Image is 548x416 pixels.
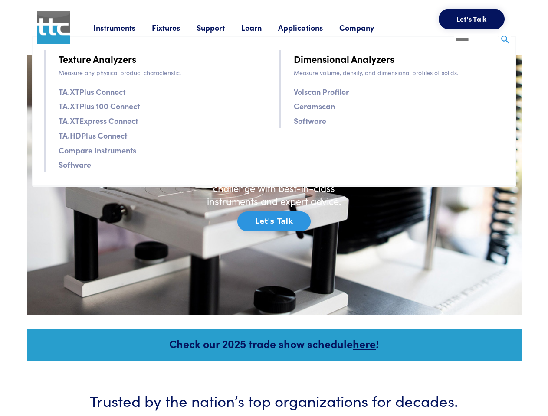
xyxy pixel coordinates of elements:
a: Dimensional Analyzers [294,51,394,66]
a: Volscan Profiler [294,85,349,98]
a: TA.XTExpress Connect [59,114,138,127]
h6: Solve any texture analysis challenge with best-in-class instruments and expert advice. [200,168,348,208]
a: Fixtures [152,22,197,33]
a: Applications [278,22,339,33]
button: Let's Talk [237,211,311,231]
a: Software [59,158,91,171]
a: here [353,336,376,351]
p: Measure any physical product characteristic. [59,68,269,77]
a: Compare Instruments [59,144,136,156]
img: ttc_logo_1x1_v1.0.png [37,11,70,44]
button: Let's Talk [439,9,505,29]
a: Learn [241,22,278,33]
h5: Check our 2025 trade show schedule ! [39,336,510,351]
h3: Trusted by the nation’s top organizations for decades. [53,390,495,411]
a: Instruments [93,22,152,33]
p: Measure volume, density, and dimensional profiles of solids. [294,68,504,77]
a: Support [197,22,241,33]
a: Software [294,114,326,127]
a: Texture Analyzers [59,51,136,66]
a: TA.XTPlus 100 Connect [59,100,140,112]
a: TA.HDPlus Connect [59,129,127,142]
a: Ceramscan [294,100,335,112]
a: TA.XTPlus Connect [59,85,125,98]
a: Company [339,22,390,33]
